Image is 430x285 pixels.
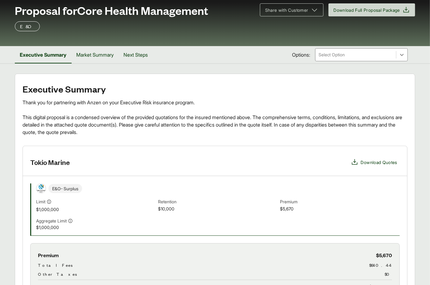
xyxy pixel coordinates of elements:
h3: Tokio Marine [30,158,70,167]
button: Next Steps [119,46,153,63]
span: Download Quotes [361,159,397,166]
span: Share with Customer [265,7,308,13]
button: Share with Customer [260,3,324,16]
span: $1,000,000 [36,206,156,213]
span: $10,000 [158,205,278,213]
span: $5,670 [280,205,400,213]
span: Proposal for Core Health Management [15,4,208,16]
div: Thank you for partnering with Anzen on your Executive Risk insurance program. This digital propos... [23,99,407,136]
span: Other Taxes [38,271,77,277]
span: Download Full Proposal Package [334,7,400,13]
span: Options: [292,51,310,58]
h2: Executive Summary [23,84,407,94]
span: Aggregate Limit [36,218,67,224]
button: Download Full Proposal Package [328,3,415,16]
span: Total Fees [38,262,73,268]
button: Download Quotes [349,156,400,168]
button: Executive Summary [15,46,71,63]
img: Tokio Marine [36,184,46,193]
span: Retention [158,198,278,205]
span: $640.44 [369,262,392,268]
span: E&O - Surplus [48,184,82,193]
p: E&O [20,23,35,30]
span: $0 [385,271,392,277]
span: $1,000,000 [36,224,156,231]
span: Limit [36,198,45,205]
span: Premium [38,251,59,259]
span: $5,670 [376,251,392,259]
button: Market Summary [71,46,119,63]
span: Premium [280,198,400,205]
